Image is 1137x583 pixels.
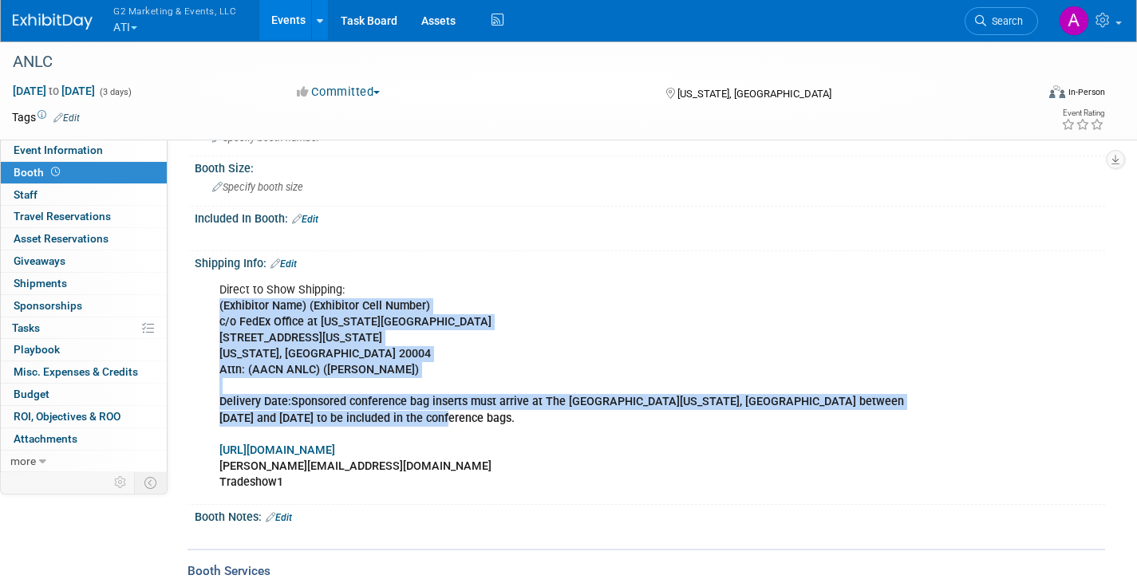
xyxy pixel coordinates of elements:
b: [US_STATE], [GEOGRAPHIC_DATA] 20004 [219,347,431,360]
div: Event Rating [1061,109,1104,117]
b: Delivery Date:Sponsored conference bag inserts must arrive at The [GEOGRAPHIC_DATA][US_STATE], [G... [219,395,904,424]
span: (3 days) [98,87,132,97]
a: Edit [53,112,80,124]
span: Budget [14,388,49,400]
a: Edit [266,512,292,523]
span: Misc. Expenses & Credits [14,365,138,378]
button: Committed [291,84,386,100]
span: Attachments [14,432,77,445]
div: Booth Size: [195,156,1105,176]
span: ROI, Objectives & ROO [14,410,120,423]
span: G2 Marketing & Events, LLC [113,2,236,19]
td: Toggle Event Tabs [135,472,168,493]
a: more [1,451,167,472]
a: Shipments [1,273,167,294]
div: Event Format [943,83,1105,107]
a: ROI, Objectives & ROO [1,406,167,427]
b: [PERSON_NAME][EMAIL_ADDRESS][DOMAIN_NAME] [219,459,492,473]
a: Travel Reservations [1,206,167,227]
div: Booth Notes: [195,505,1105,526]
b: (Exhibitor Name) (Exhibitor Cell Number) [219,299,430,313]
a: Booth [1,162,167,183]
span: Sponsorships [14,299,82,312]
span: Specify booth number [212,132,320,144]
div: Direct to Show Shipping: [208,274,929,498]
span: Travel Reservations [14,210,111,223]
a: Attachments [1,428,167,450]
span: Giveaways [14,254,65,267]
img: ExhibitDay [13,14,93,30]
span: Search [986,15,1023,27]
a: [URL][DOMAIN_NAME] [219,443,335,457]
span: Event Information [14,144,103,156]
div: ANLC [7,48,1012,77]
span: [DATE] [DATE] [12,84,96,98]
span: Playbook [14,343,60,356]
span: Booth not reserved yet [48,166,63,178]
span: Specify booth size [212,181,303,193]
a: Staff [1,184,167,206]
span: Staff [14,188,38,201]
a: Tasks [1,317,167,339]
a: Edit [292,214,318,225]
a: Misc. Expenses & Credits [1,361,167,383]
a: Playbook [1,339,167,360]
div: Booth Services [188,562,1105,580]
a: Search [965,7,1038,35]
td: Tags [12,109,80,125]
span: [US_STATE], [GEOGRAPHIC_DATA] [677,88,831,100]
a: Asset Reservations [1,228,167,250]
div: In-Person [1068,86,1105,98]
div: Included In Booth: [195,207,1105,227]
a: Event Information [1,140,167,161]
img: Format-Inperson.png [1049,85,1065,98]
div: Shipping Info: [195,251,1105,272]
img: Anna Lerner [1059,6,1089,36]
b: Tradeshow1 [219,475,283,489]
span: Tasks [12,321,40,334]
a: Budget [1,384,167,405]
a: Giveaways [1,250,167,272]
span: to [46,85,61,97]
span: more [10,455,36,467]
span: Shipments [14,277,67,290]
span: Asset Reservations [14,232,109,245]
td: Personalize Event Tab Strip [107,472,135,493]
b: [STREET_ADDRESS][US_STATE] [219,331,382,345]
b: Attn: (AACN ANLC) ([PERSON_NAME]) [219,363,419,376]
span: Booth [14,166,63,179]
b: c/o FedEx Office at [US_STATE][GEOGRAPHIC_DATA] [219,315,492,329]
a: Edit [270,258,297,270]
a: Sponsorships [1,295,167,317]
